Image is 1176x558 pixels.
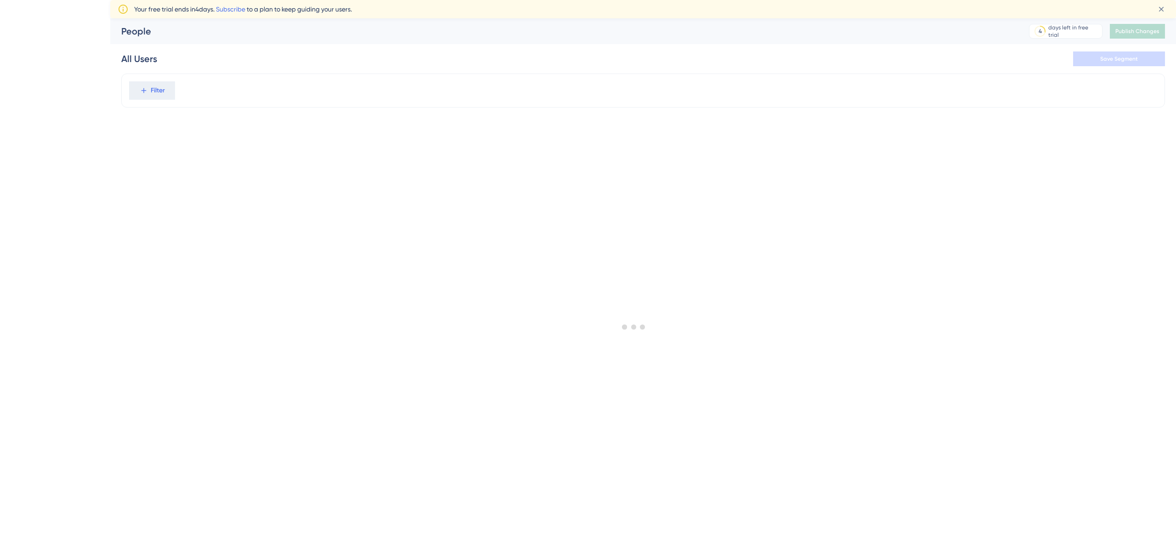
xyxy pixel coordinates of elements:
[1100,55,1138,63] span: Save Segment
[121,25,1006,38] div: People
[1110,24,1165,39] button: Publish Changes
[134,4,352,15] span: Your free trial ends in 4 days. to a plan to keep guiding your users.
[1115,28,1159,35] span: Publish Changes
[1039,28,1042,35] div: 4
[216,6,245,13] a: Subscribe
[121,52,157,65] div: All Users
[1073,51,1165,66] button: Save Segment
[1048,24,1099,39] div: days left in free trial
